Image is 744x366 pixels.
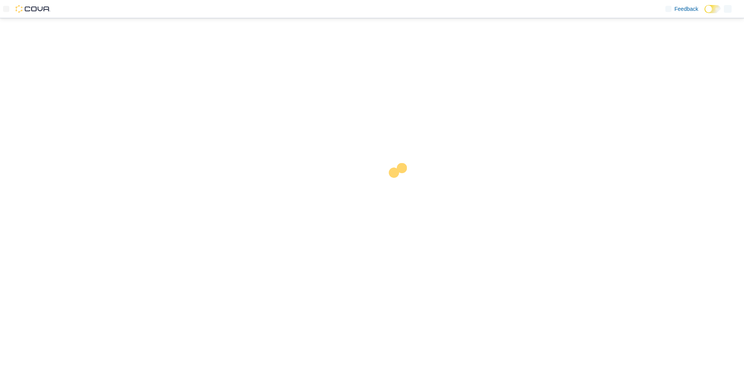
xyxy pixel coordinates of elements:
img: cova-loader [372,157,430,215]
a: Feedback [662,1,701,17]
span: Dark Mode [704,13,705,14]
img: Cova [15,5,50,13]
input: Dark Mode [704,5,721,13]
span: Feedback [675,5,698,13]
